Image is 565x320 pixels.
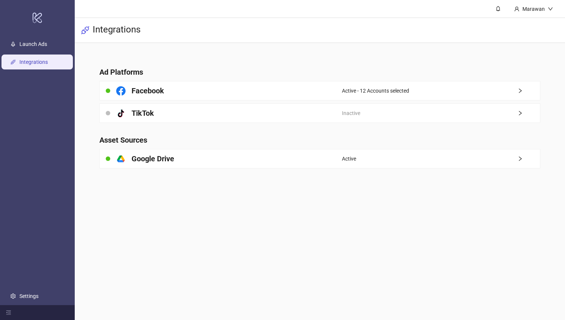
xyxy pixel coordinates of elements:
[342,87,409,95] span: Active - 12 Accounts selected
[495,6,501,11] span: bell
[514,6,519,12] span: user
[19,41,47,47] a: Launch Ads
[99,67,540,77] h4: Ad Platforms
[81,26,90,35] span: api
[132,153,174,164] h4: Google Drive
[518,111,540,116] span: right
[99,149,540,168] a: Google DriveActiveright
[6,310,11,315] span: menu-fold
[548,6,553,12] span: down
[99,81,540,100] a: FacebookActive - 12 Accounts selectedright
[132,86,164,96] h4: Facebook
[99,135,540,145] h4: Asset Sources
[519,5,548,13] div: Marawan
[93,24,141,37] h3: Integrations
[132,108,154,118] h4: TikTok
[342,109,360,117] span: Inactive
[99,103,540,123] a: TikTokInactiveright
[518,88,540,93] span: right
[518,156,540,161] span: right
[342,155,356,163] span: Active
[19,59,48,65] a: Integrations
[19,293,38,299] a: Settings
